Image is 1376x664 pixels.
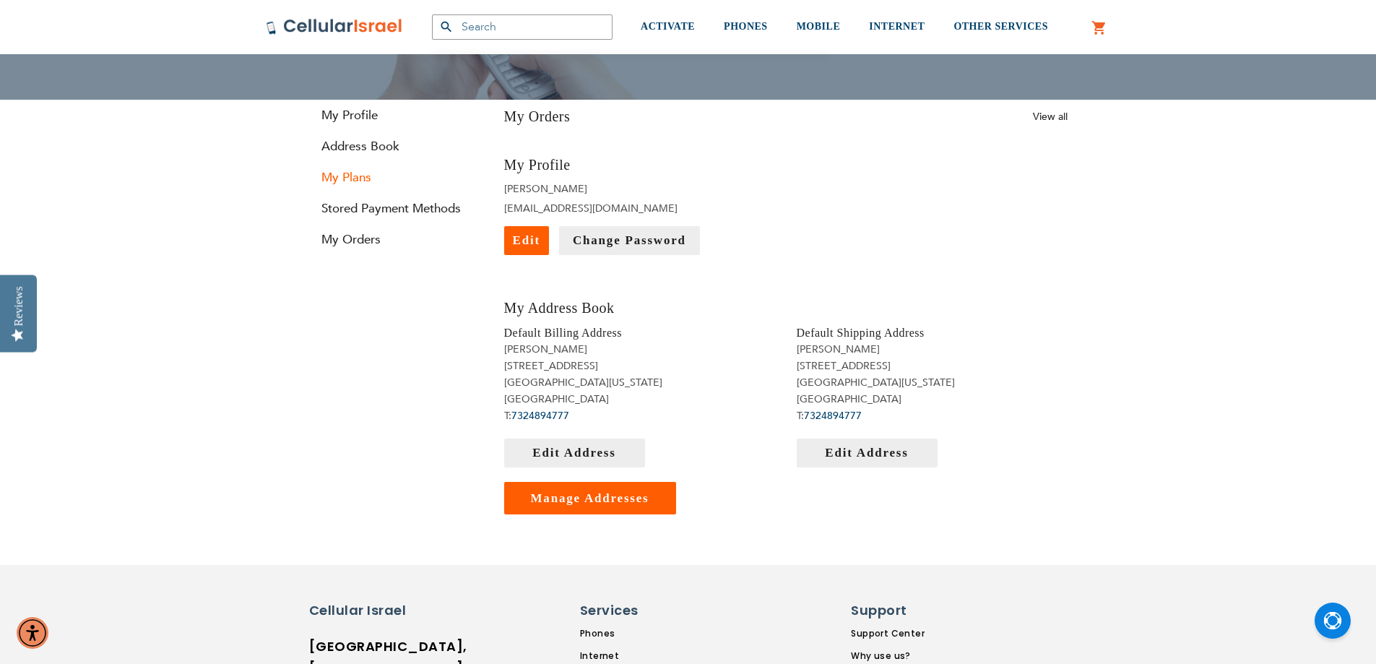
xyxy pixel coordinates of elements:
h6: Support [851,601,937,620]
h4: Default Billing Address [504,325,775,341]
a: Support Center [851,627,946,640]
span: OTHER SERVICES [953,21,1048,32]
span: Edit Address [825,446,908,460]
li: [EMAIL_ADDRESS][DOMAIN_NAME] [504,202,775,215]
span: INTERNET [869,21,925,32]
span: PHONES [724,21,768,32]
h3: My Orders [504,107,571,126]
a: Why use us? [851,650,946,663]
a: 7324894777 [511,409,569,423]
span: My Address Book [504,300,615,316]
h4: Default Shipping Address [797,325,1068,341]
span: Edit [513,233,540,247]
li: [PERSON_NAME] [504,182,775,196]
a: Address Book [309,138,483,155]
a: My Profile [309,107,483,124]
a: Edit Address [504,439,645,467]
a: Edit Address [797,439,938,467]
span: Edit Address [532,446,615,460]
span: ACTIVATE [641,21,695,32]
a: Stored Payment Methods [309,200,483,217]
a: Change Password [559,226,700,255]
a: 7324894777 [804,409,862,423]
address: [PERSON_NAME] [STREET_ADDRESS] [GEOGRAPHIC_DATA][US_STATE] [GEOGRAPHIC_DATA] T: [504,341,775,424]
a: My Orders [309,231,483,248]
address: [PERSON_NAME] [STREET_ADDRESS] [GEOGRAPHIC_DATA][US_STATE] [GEOGRAPHIC_DATA] T: [797,341,1068,424]
span: MOBILE [797,21,841,32]
h6: Services [580,601,703,620]
a: Internet [580,650,711,663]
a: Phones [580,627,711,640]
a: My Plans [309,169,483,186]
input: Search [432,14,613,40]
h3: My Profile [504,155,775,175]
a: Edit [504,226,549,255]
span: Manage Addresses [531,491,649,505]
a: Manage Addresses [504,482,676,514]
div: Reviews [12,286,25,326]
img: Cellular Israel Logo [266,18,403,35]
h6: Cellular Israel [309,601,432,620]
div: Accessibility Menu [17,617,48,649]
a: View all [1033,110,1068,124]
